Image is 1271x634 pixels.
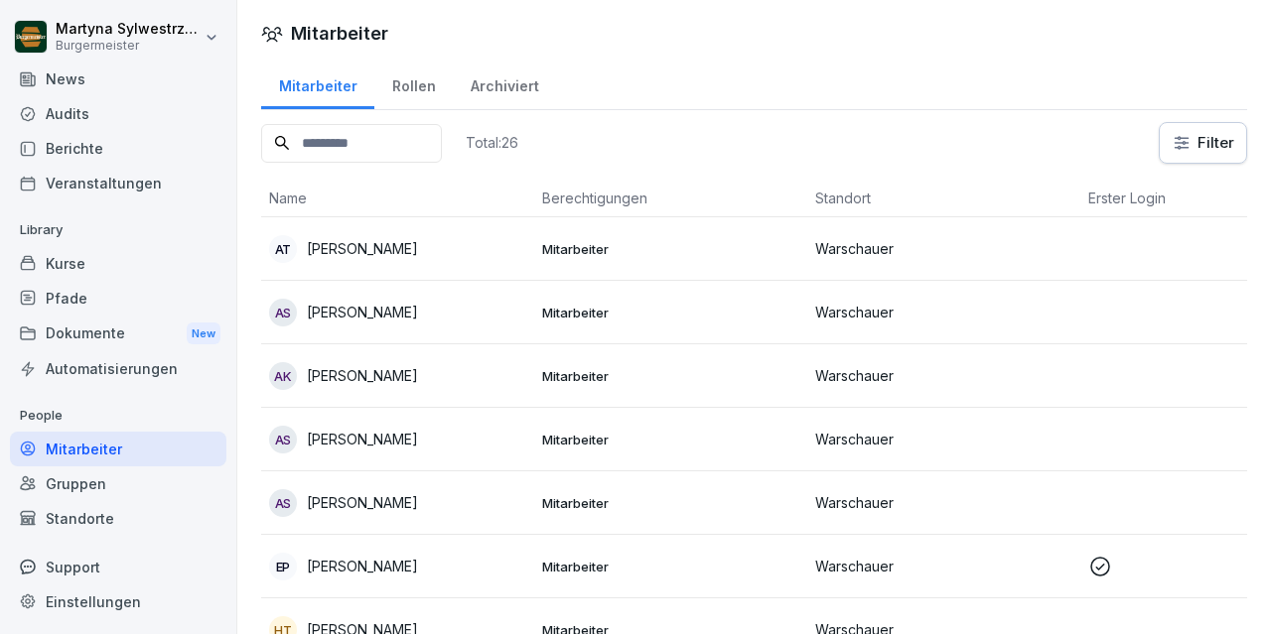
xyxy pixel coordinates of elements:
p: [PERSON_NAME] [307,302,418,322]
p: Warschauer [815,492,1072,513]
p: Total: 26 [466,133,518,152]
p: Warschauer [815,429,1072,449]
a: Archiviert [453,59,556,109]
p: Mitarbeiter [542,304,799,321]
button: Filter [1160,123,1246,163]
p: Warschauer [815,365,1072,386]
p: Burgermeister [56,39,201,53]
a: Standorte [10,501,226,536]
div: Dokumente [10,316,226,352]
a: Berichte [10,131,226,166]
a: Kurse [10,246,226,281]
div: EP [269,553,297,580]
a: Gruppen [10,466,226,501]
p: [PERSON_NAME] [307,365,418,386]
th: Berechtigungen [534,180,807,217]
a: Audits [10,96,226,131]
p: Mitarbeiter [542,367,799,385]
a: Rollen [374,59,453,109]
div: AT [269,235,297,263]
p: Warschauer [815,302,1072,322]
div: AK [269,362,297,390]
div: AS [269,489,297,517]
div: New [187,322,220,345]
p: Mitarbeiter [542,431,799,448]
a: Veranstaltungen [10,166,226,200]
p: People [10,400,226,432]
a: Mitarbeiter [10,432,226,466]
a: Automatisierungen [10,351,226,386]
p: Martyna Sylwestrzak [56,21,201,38]
p: [PERSON_NAME] [307,238,418,259]
a: Einstellungen [10,584,226,619]
p: [PERSON_NAME] [307,556,418,576]
p: [PERSON_NAME] [307,492,418,513]
a: News [10,62,226,96]
p: Library [10,214,226,246]
p: Mitarbeiter [542,558,799,575]
p: Mitarbeiter [542,494,799,512]
div: Filter [1172,133,1234,153]
a: DokumenteNew [10,316,226,352]
h1: Mitarbeiter [291,20,388,47]
div: Support [10,550,226,584]
div: AS [269,299,297,326]
p: Warschauer [815,556,1072,576]
p: Warschauer [815,238,1072,259]
a: Pfade [10,281,226,316]
p: Mitarbeiter [542,240,799,258]
th: Name [261,180,534,217]
p: [PERSON_NAME] [307,429,418,449]
th: Standort [807,180,1080,217]
div: AS [269,426,297,453]
a: Mitarbeiter [261,59,374,109]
